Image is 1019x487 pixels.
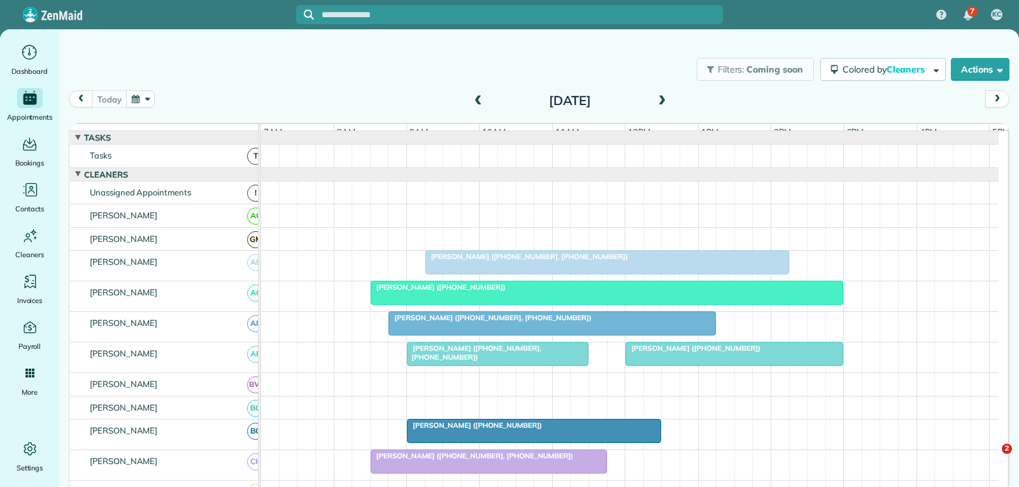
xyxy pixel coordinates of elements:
[976,444,1006,474] iframe: Intercom live chat
[87,287,160,297] span: [PERSON_NAME]
[718,64,745,75] span: Filters:
[87,234,160,244] span: [PERSON_NAME]
[334,127,358,137] span: 8am
[844,127,867,137] span: 3pm
[425,252,629,261] span: [PERSON_NAME] ([PHONE_NUMBER], [PHONE_NUMBER])
[406,421,543,430] span: [PERSON_NAME] ([PHONE_NUMBER])
[261,127,285,137] span: 7am
[5,225,54,261] a: Cleaners
[82,132,113,143] span: Tasks
[92,90,127,108] button: today
[407,127,431,137] span: 9am
[985,90,1009,108] button: next
[7,111,53,124] span: Appointments
[82,169,131,180] span: Cleaners
[955,1,981,29] div: 7 unread notifications
[15,157,45,169] span: Bookings
[699,127,721,137] span: 1pm
[87,187,194,197] span: Unassigned Appointments
[771,127,794,137] span: 2pm
[370,451,574,460] span: [PERSON_NAME] ([PHONE_NUMBER], [PHONE_NUMBER])
[406,344,541,362] span: [PERSON_NAME] ([PHONE_NUMBER], [PHONE_NUMBER])
[15,248,44,261] span: Cleaners
[18,340,41,353] span: Payroll
[5,439,54,474] a: Settings
[5,88,54,124] a: Appointments
[22,386,38,399] span: More
[87,456,160,466] span: [PERSON_NAME]
[304,10,314,20] svg: Focus search
[5,42,54,78] a: Dashboard
[5,317,54,353] a: Payroll
[992,10,1001,20] span: KC
[951,58,1009,81] button: Actions
[388,313,592,322] span: [PERSON_NAME] ([PHONE_NUMBER], [PHONE_NUMBER])
[970,6,974,17] span: 7
[247,315,264,332] span: AF
[87,348,160,358] span: [PERSON_NAME]
[247,185,264,202] span: !
[370,283,506,292] span: [PERSON_NAME] ([PHONE_NUMBER])
[247,423,264,440] span: BG
[17,294,43,307] span: Invoices
[69,90,93,108] button: prev
[296,10,314,20] button: Focus search
[247,231,264,248] span: GM
[553,127,581,137] span: 11am
[15,202,44,215] span: Contacts
[87,257,160,267] span: [PERSON_NAME]
[87,318,160,328] span: [PERSON_NAME]
[490,94,650,108] h2: [DATE]
[990,127,1012,137] span: 5pm
[5,134,54,169] a: Bookings
[87,210,160,220] span: [PERSON_NAME]
[87,150,114,160] span: Tasks
[5,180,54,215] a: Contacts
[820,58,946,81] button: Colored byCleaners
[247,208,264,225] span: AC
[480,127,508,137] span: 10am
[247,285,264,302] span: AC
[87,425,160,435] span: [PERSON_NAME]
[5,271,54,307] a: Invoices
[247,453,264,470] span: CH
[247,400,264,417] span: BC
[843,64,929,75] span: Colored by
[887,64,927,75] span: Cleaners
[625,127,653,137] span: 12pm
[1002,444,1012,454] span: 2
[247,346,264,363] span: AF
[247,254,264,271] span: AB
[17,462,43,474] span: Settings
[87,379,160,389] span: [PERSON_NAME]
[87,402,160,413] span: [PERSON_NAME]
[247,376,264,393] span: BW
[11,65,48,78] span: Dashboard
[247,148,264,165] span: T
[746,64,804,75] span: Coming soon
[625,344,761,353] span: [PERSON_NAME] ([PHONE_NUMBER])
[917,127,939,137] span: 4pm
